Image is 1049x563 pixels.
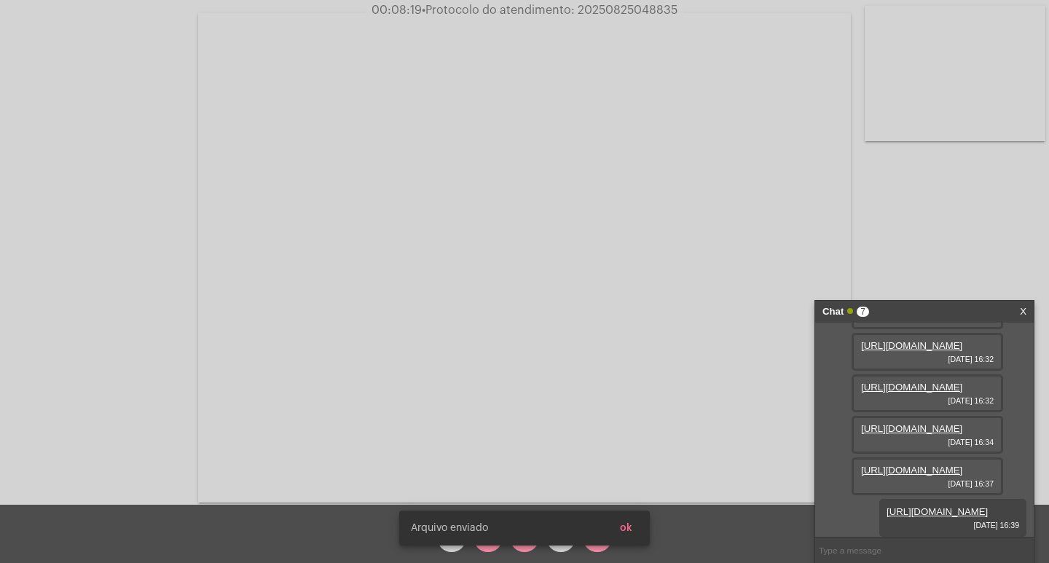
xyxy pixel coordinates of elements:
span: Protocolo do atendimento: 20250825048835 [422,4,677,16]
a: X [1020,301,1026,323]
button: ok [608,515,644,541]
span: 7 [857,307,869,317]
span: 00:08:19 [372,4,422,16]
a: [URL][DOMAIN_NAME] [861,465,962,476]
span: [DATE] 16:34 [861,438,994,446]
span: • [422,4,425,16]
a: [URL][DOMAIN_NAME] [861,340,962,351]
span: [DATE] 16:37 [861,479,994,488]
span: [DATE] 16:32 [861,396,994,405]
span: ok [620,523,632,533]
input: Type a message [815,538,1034,563]
span: [DATE] 16:39 [887,521,1019,529]
a: [URL][DOMAIN_NAME] [887,506,988,517]
a: [URL][DOMAIN_NAME] [861,382,962,393]
strong: Chat [822,301,844,323]
span: [DATE] 16:32 [861,355,994,363]
span: Online [847,308,853,314]
span: Arquivo enviado [411,521,488,535]
a: [URL][DOMAIN_NAME] [861,423,962,434]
